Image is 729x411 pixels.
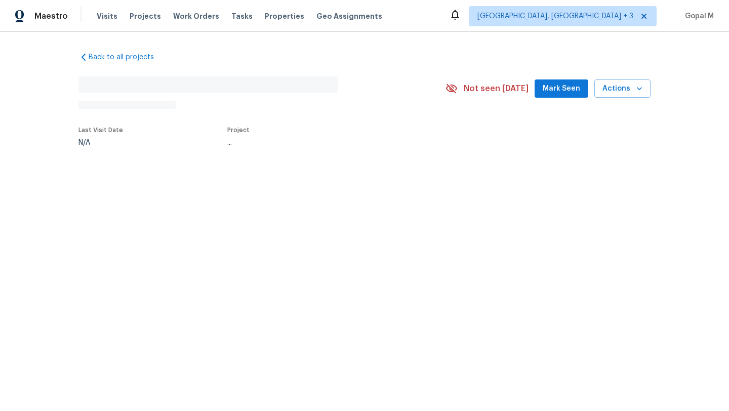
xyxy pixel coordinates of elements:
span: Gopal M [681,11,714,21]
a: Back to all projects [78,52,176,62]
button: Mark Seen [535,79,588,98]
span: Actions [602,83,642,95]
span: Project [227,127,250,133]
span: Properties [265,11,304,21]
span: Geo Assignments [316,11,382,21]
span: Tasks [231,13,253,20]
span: Mark Seen [543,83,580,95]
div: ... [227,139,422,146]
span: Visits [97,11,117,21]
span: [GEOGRAPHIC_DATA], [GEOGRAPHIC_DATA] + 3 [477,11,633,21]
span: Maestro [34,11,68,21]
span: Last Visit Date [78,127,123,133]
span: Not seen [DATE] [464,84,529,94]
span: Work Orders [173,11,219,21]
span: Projects [130,11,161,21]
button: Actions [594,79,651,98]
div: N/A [78,139,123,146]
